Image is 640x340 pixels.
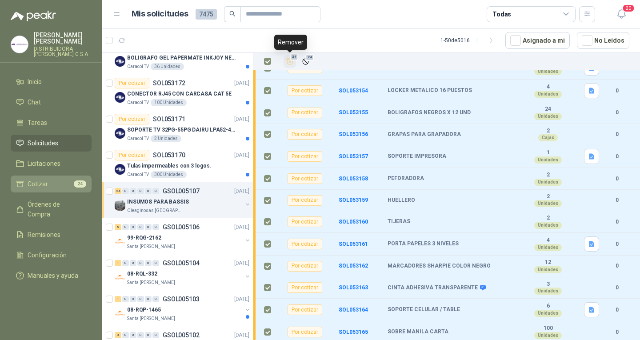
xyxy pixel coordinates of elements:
[28,271,78,280] span: Manuales y ayuda
[388,87,472,94] b: LOCKER METALICO 16 PUESTOS
[127,306,161,314] p: 08-RQP-1465
[388,306,460,313] b: SOPORTE CELULAR / TABLE
[151,135,181,142] div: 2 Unidades
[234,331,249,340] p: [DATE]
[115,150,149,160] div: Por cotizar
[28,97,41,107] span: Chat
[152,296,159,302] div: 0
[151,171,187,178] div: 300 Unidades
[115,258,251,286] a: 1 0 0 0 0 0 GSOL005104[DATE] Company Logo08-RQL-332Santa [PERSON_NAME]
[145,224,152,230] div: 0
[28,159,60,168] span: Licitaciones
[339,109,368,116] b: SOL053155
[622,4,635,12] span: 20
[604,328,629,336] b: 0
[517,128,579,135] b: 2
[127,243,175,250] p: Santa [PERSON_NAME]
[229,11,236,17] span: search
[132,8,188,20] h1: Mis solicitudes
[28,230,60,240] span: Remisiones
[288,151,322,162] div: Por cotizar
[28,179,48,189] span: Cotizar
[152,188,159,194] div: 0
[517,149,579,156] b: 1
[288,129,322,140] div: Por cotizar
[604,108,629,117] b: 0
[534,266,562,273] div: Unidades
[517,325,579,332] b: 100
[137,332,144,338] div: 0
[339,176,368,182] b: SOL053158
[339,88,368,94] b: SOL053154
[102,74,253,110] a: Por cotizarSOL053172[DATE] Company LogoCONECTOR RJ45 CON CARCASA CAT 5ECaracol TV100 Unidades
[517,303,579,310] b: 6
[11,73,92,90] a: Inicio
[152,260,159,266] div: 0
[517,259,579,266] b: 12
[339,65,368,71] a: SOL053153
[577,32,629,49] button: No Leídos
[153,152,185,158] p: SOL053170
[388,197,415,204] b: HUELLERO
[28,138,58,148] span: Solicitudes
[11,36,28,53] img: Company Logo
[102,146,253,182] a: Por cotizarSOL053170[DATE] Company LogoTulas impermeables con 3 logos.Caracol TV300 Unidades
[122,188,129,194] div: 0
[145,260,152,266] div: 0
[115,128,125,139] img: Company Logo
[517,215,579,222] b: 2
[388,284,478,292] b: CINTA ADHESIVA TRANSPARENTE
[145,188,152,194] div: 0
[196,9,217,20] span: 7475
[163,260,200,266] p: GSOL005104
[339,284,368,291] a: SOL053163
[153,80,185,86] p: SOL053172
[28,77,42,87] span: Inicio
[130,332,136,338] div: 0
[339,307,368,313] b: SOL053164
[534,179,562,186] div: Unidades
[517,281,579,288] b: 3
[339,241,368,247] b: SOL053161
[163,188,200,194] p: GSOL005107
[34,32,92,44] p: [PERSON_NAME] [PERSON_NAME]
[130,188,136,194] div: 0
[288,108,322,118] div: Por cotizar
[115,308,125,319] img: Company Logo
[613,6,629,22] button: 20
[11,135,92,152] a: Solicitudes
[388,175,424,182] b: PEFORADORA
[122,260,129,266] div: 0
[163,296,200,302] p: GSOL005103
[127,54,238,62] p: BOLIGRAFO GEL PAPERMATE INKJOY NEGRO
[534,310,562,317] div: Unidades
[11,196,92,223] a: Órdenes de Compra
[288,261,322,272] div: Por cotizar
[152,332,159,338] div: 0
[604,262,629,270] b: 0
[122,224,129,230] div: 0
[127,90,232,98] p: CONECTOR RJ45 CON CARCASA CAT 5E
[127,135,149,142] p: Caracol TV
[604,196,629,204] b: 0
[534,156,562,164] div: Unidades
[517,193,579,200] b: 2
[492,9,511,19] div: Todas
[604,175,629,183] b: 0
[234,79,249,88] p: [DATE]
[534,113,562,120] div: Unidades
[127,234,161,242] p: 99-RQG-2162
[339,153,368,160] a: SOL053157
[11,155,92,172] a: Licitaciones
[102,38,253,74] a: Por cotizarSOL053173[DATE] Company LogoBOLIGRAFO GEL PAPERMATE INKJOY NEGROCaracol TV36 Unidades
[339,219,368,225] a: SOL053160
[11,114,92,131] a: Tareas
[388,131,461,138] b: GRAPAS PARA GRAPADORA
[127,315,175,322] p: Santa [PERSON_NAME]
[388,218,410,225] b: TIJERAS
[127,270,157,278] p: 08-RQL-332
[11,267,92,284] a: Manuales y ayuda
[339,263,368,269] b: SOL053162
